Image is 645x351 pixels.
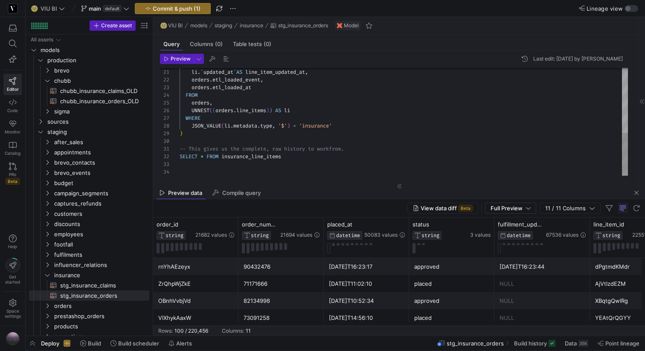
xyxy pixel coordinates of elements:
span: insurance [54,270,148,280]
div: Press SPACE to select this row. [29,249,149,260]
div: Press SPACE to select this row. [29,331,149,342]
img: https://storage.googleapis.com/y42-prod-data-exchange/images/VtGnwq41pAtzV0SzErAhijSx9Rgo16q39DKO... [6,332,20,345]
span: Data [565,340,577,347]
span: from. [329,145,344,152]
div: 21 [160,68,169,76]
span: , [305,69,308,75]
div: Press SPACE to select this row. [29,116,149,127]
span: Alerts [176,340,192,347]
div: 27 [160,114,169,122]
span: orders [192,76,209,83]
span: Preview [171,56,191,62]
span: line_items [236,107,266,114]
span: , [209,99,212,106]
span: 🌝 [160,23,166,29]
a: Catalog [3,138,22,159]
span: VIU BI [168,23,183,29]
button: maindefault [79,3,131,14]
div: Press SPACE to select this row. [29,270,149,280]
div: 29 [160,130,169,137]
div: Press SPACE to select this row. [29,168,149,178]
span: stg_insurance_claims​​​​​​​​​​ [60,281,139,290]
span: chubb [54,76,148,86]
span: insurance_line_items [221,153,281,160]
span: = [293,122,296,129]
span: ( [221,122,224,129]
a: stg_insurance_claims​​​​​​​​​​ [29,280,149,290]
span: , [272,122,275,129]
span: sigma [54,107,148,116]
div: 11 [246,328,251,334]
div: 100 / 220,456 [174,328,208,334]
span: order_number [242,221,279,228]
span: 'insurance' [299,122,332,129]
span: (0) [264,41,271,47]
a: Code [3,95,22,116]
div: 90432476 [244,258,319,275]
div: Press SPACE to select this row. [29,178,149,188]
span: line_item_updated_at [245,69,305,75]
div: All assets [31,37,53,43]
button: Create asset [90,20,136,31]
span: budget [54,178,148,188]
span: Space settings [5,308,21,319]
div: Press SPACE to select this row. [29,219,149,229]
span: 🌝 [31,6,37,12]
button: Data35K [561,336,592,351]
span: employees [54,229,148,239]
span: Compile query [222,190,261,196]
div: 25 [160,99,169,107]
span: STRING [166,232,183,238]
span: ( [209,107,212,114]
div: 22 [160,76,169,84]
span: FROM [206,153,218,160]
span: VIU BI [41,5,57,12]
div: Press SPACE to select this row. [29,96,149,106]
span: type [260,122,272,129]
span: Point lineage [605,340,639,347]
button: insurance [238,20,265,31]
div: Press SPACE to select this row. [29,260,149,270]
span: Columns [190,41,223,47]
span: Help [7,244,18,249]
button: 🌝VIU BI [158,20,185,31]
span: . [257,122,260,129]
div: Rows: [158,328,173,334]
div: approved [414,258,489,275]
span: updated_at [203,69,233,75]
span: orders [192,84,209,91]
span: orders [192,99,209,106]
div: 31 [160,145,169,153]
span: Build scheduler [118,340,159,347]
span: DATETIME [507,232,531,238]
button: models [188,20,209,31]
a: https://storage.googleapis.com/y42-prod-data-exchange/images/zgRs6g8Sem6LtQCmmHzYBaaZ8bA8vNBoBzxR... [3,1,22,16]
button: View data diffBeta [407,203,478,214]
span: brevo_events [54,168,148,178]
span: products [54,322,148,331]
div: placed [414,276,489,292]
span: fulfillment_updated_at [498,221,544,228]
span: ) [287,122,290,129]
div: Press SPACE to select this row. [29,321,149,331]
span: Editor [7,87,19,92]
span: 11 / 11 Columns [545,205,589,212]
span: ` [233,69,236,75]
span: chubb_insurance_orders_OLD​​​​​​​​​​ [60,96,139,106]
span: Catalog [5,151,20,156]
div: 33 [160,160,169,168]
span: status [413,221,429,228]
button: Point lineage [594,336,643,351]
span: -- This gives us the complete, raw history to work [180,145,329,152]
span: campaign_segments [54,189,148,198]
div: [DATE]T11:02:10 [329,276,404,292]
div: Last edit: [DATE] by [PERSON_NAME] [533,56,623,62]
div: Press SPACE to select this row. [29,239,149,249]
span: FROM [186,92,198,99]
button: 🌝VIU BI [29,3,67,14]
span: models [190,23,207,29]
img: undefined [337,23,342,28]
span: (0) [215,41,223,47]
button: Build [76,336,105,351]
span: footfall [54,240,148,249]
